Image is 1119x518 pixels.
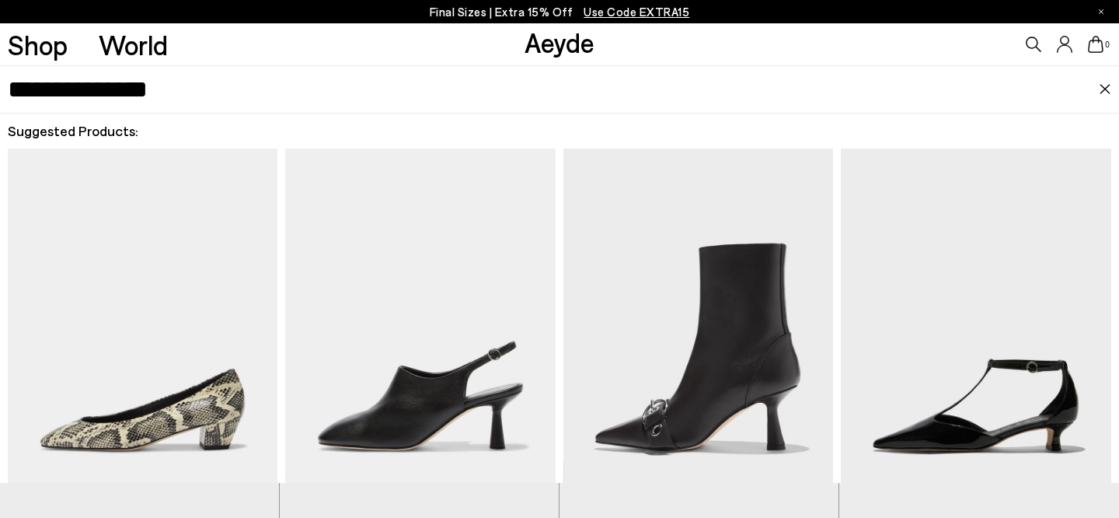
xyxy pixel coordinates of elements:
a: Shop [8,31,68,58]
img: Descriptive text [8,149,278,499]
img: Descriptive text [563,149,834,499]
a: 0 [1088,36,1103,53]
img: Descriptive text [285,149,556,499]
p: Final Sizes | Extra 15% Off [430,2,690,22]
h2: Suggested Products: [8,121,1111,141]
a: World [99,31,168,58]
img: Descriptive text [841,149,1111,499]
span: Navigate to /collections/ss25-final-sizes [584,5,689,19]
a: Aeyde [525,26,594,58]
span: 0 [1103,40,1111,49]
img: close.svg [1099,84,1111,95]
